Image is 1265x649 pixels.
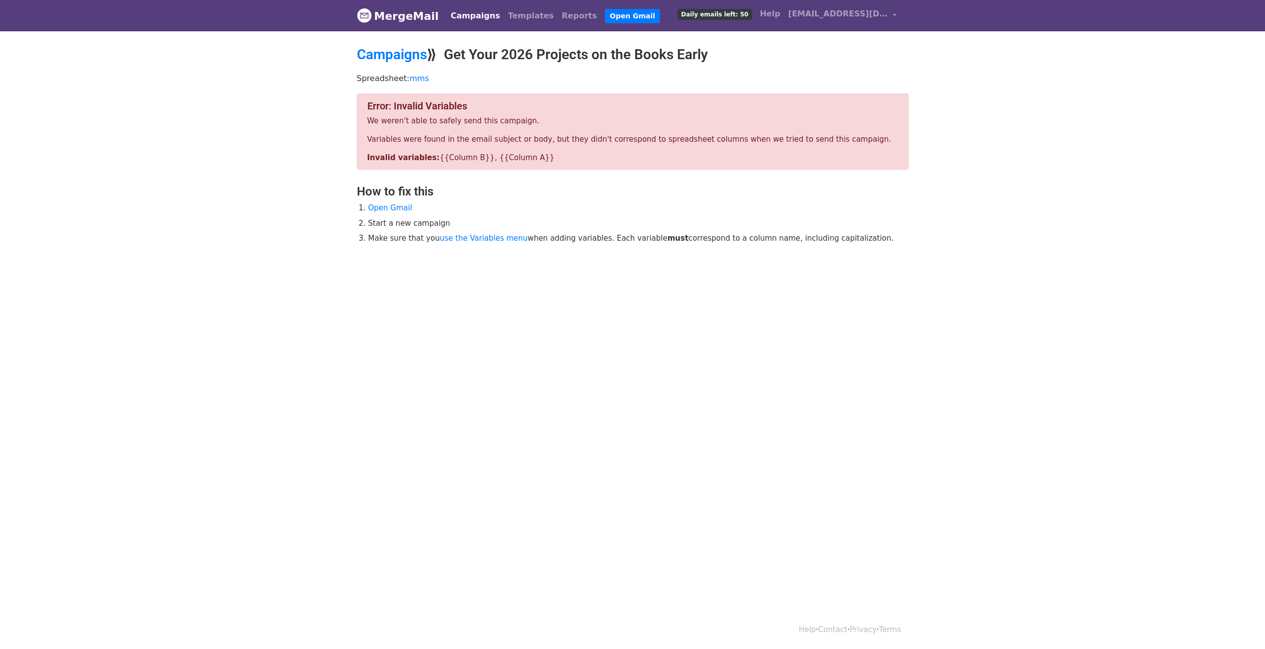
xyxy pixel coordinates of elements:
p: Spreadsheet: [357,73,909,84]
a: use the Variables menu [440,234,528,243]
li: Make sure that you when adding variables. Each variable correspond to a column name, including ca... [368,233,909,244]
a: [EMAIL_ADDRESS][DOMAIN_NAME] [784,4,901,27]
a: Privacy [849,625,876,634]
p: Variables were found in the email subject or body, but they didn't correspond to spreadsheet colu... [367,134,898,145]
a: Terms [879,625,901,634]
strong: must [668,234,688,243]
a: mms [410,74,429,83]
p: {{Column B}}, {{Column A}} [367,153,898,163]
a: Templates [504,6,558,26]
a: Campaigns [357,46,427,63]
p: We weren't able to safely send this campaign. [367,116,898,126]
a: Contact [818,625,847,634]
a: Open Gmail [368,203,413,212]
a: MergeMail [357,5,439,26]
h2: ⟫ Get Your 2026 Projects on the Books Early [357,46,909,63]
a: Help [756,4,784,24]
span: Daily emails left: 50 [677,9,752,20]
img: MergeMail logo [357,8,372,23]
strong: Invalid variables: [367,153,440,162]
a: Open Gmail [605,9,660,23]
h4: Error: Invalid Variables [367,100,898,112]
h3: How to fix this [357,185,909,199]
a: Daily emails left: 50 [674,4,756,24]
a: Reports [558,6,601,26]
a: Help [799,625,816,634]
li: Start a new campaign [368,218,909,229]
span: [EMAIL_ADDRESS][DOMAIN_NAME] [788,8,888,20]
a: Campaigns [447,6,504,26]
